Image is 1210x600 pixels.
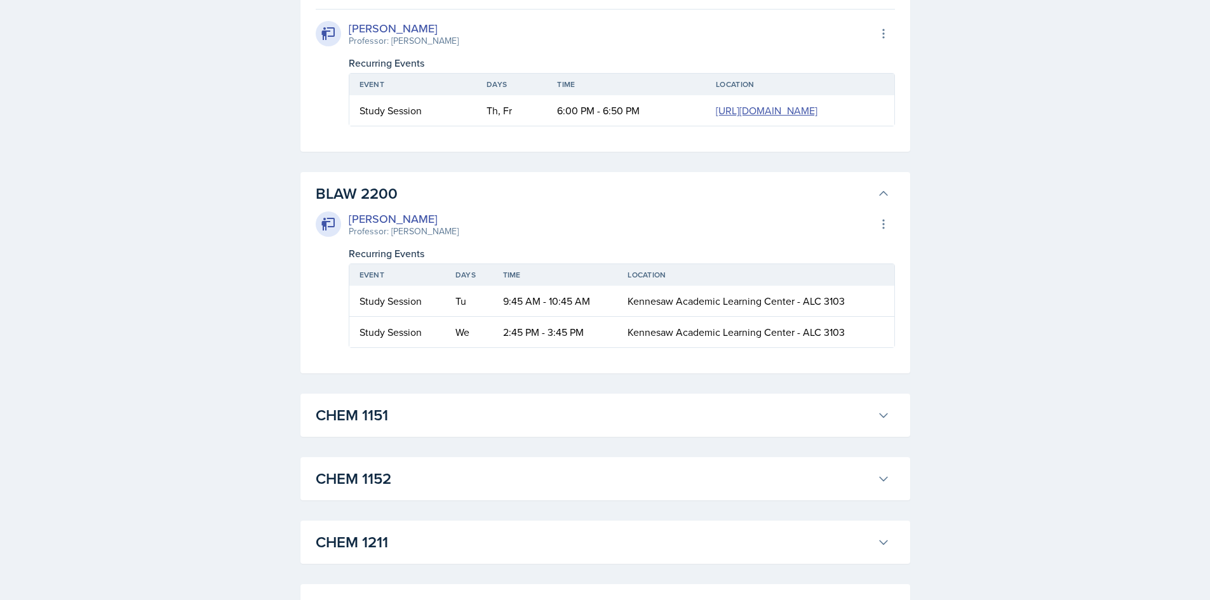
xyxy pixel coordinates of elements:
[360,103,467,118] div: Study Session
[316,467,872,490] h3: CHEM 1152
[493,286,618,317] td: 9:45 AM - 10:45 AM
[445,317,493,347] td: We
[493,317,618,347] td: 2:45 PM - 3:45 PM
[349,55,895,70] div: Recurring Events
[313,401,892,429] button: CHEM 1151
[349,210,459,227] div: [PERSON_NAME]
[349,74,477,95] th: Event
[617,264,894,286] th: Location
[360,293,435,309] div: Study Session
[493,264,618,286] th: Time
[349,246,895,261] div: Recurring Events
[313,465,892,493] button: CHEM 1152
[349,20,459,37] div: [PERSON_NAME]
[349,225,459,238] div: Professor: [PERSON_NAME]
[349,34,459,48] div: Professor: [PERSON_NAME]
[476,74,547,95] th: Days
[313,528,892,556] button: CHEM 1211
[445,286,493,317] td: Tu
[628,294,845,308] span: Kennesaw Academic Learning Center - ALC 3103
[316,182,872,205] h3: BLAW 2200
[349,264,445,286] th: Event
[547,95,706,126] td: 6:00 PM - 6:50 PM
[547,74,706,95] th: Time
[476,95,547,126] td: Th, Fr
[360,324,435,340] div: Study Session
[316,404,872,427] h3: CHEM 1151
[316,531,872,554] h3: CHEM 1211
[445,264,493,286] th: Days
[628,325,845,339] span: Kennesaw Academic Learning Center - ALC 3103
[313,180,892,208] button: BLAW 2200
[716,103,817,117] a: [URL][DOMAIN_NAME]
[706,74,894,95] th: Location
